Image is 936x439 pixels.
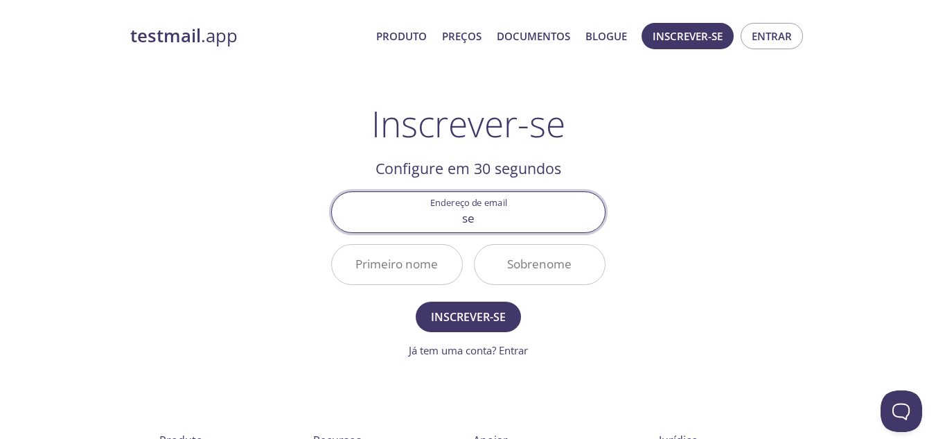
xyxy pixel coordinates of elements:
[130,24,365,48] a: testmail.app
[431,309,506,325] font: Inscrever-se
[371,99,565,148] font: Inscrever-se
[881,390,922,432] iframe: Help Scout Beacon - Aberto
[376,27,427,45] a: Produto
[642,23,734,49] button: Inscrever-se
[376,158,561,178] font: Configure em 30 segundos
[130,24,201,48] font: testmail
[752,29,792,43] font: Entrar
[585,27,627,45] a: Blogue
[585,29,627,43] font: Blogue
[497,27,570,45] a: Documentos
[409,343,528,357] a: Já tem uma conta? Entrar
[442,27,482,45] a: Preços
[442,29,482,43] font: Preços
[653,29,723,43] font: Inscrever-se
[741,23,803,49] button: Entrar
[201,24,238,48] font: .app
[376,29,427,43] font: Produto
[497,29,570,43] font: Documentos
[416,302,521,332] button: Inscrever-se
